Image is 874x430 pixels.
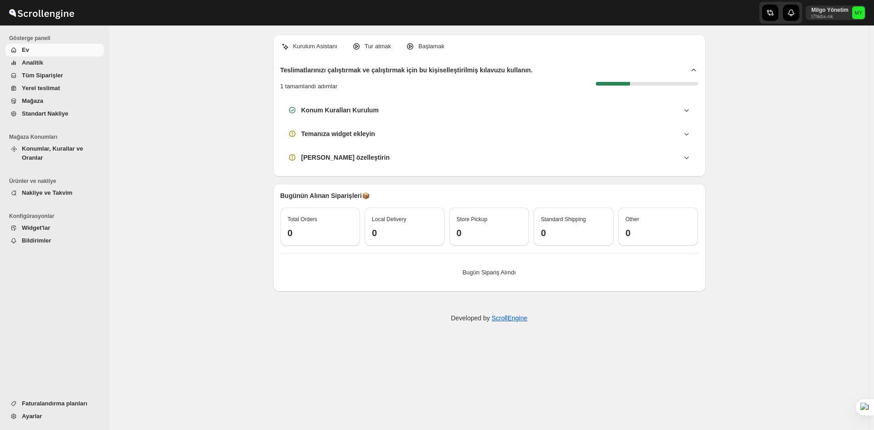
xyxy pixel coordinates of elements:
[492,314,528,322] a: ScrollEngine
[372,216,406,223] span: Local Delivery
[457,228,522,238] h3: 0
[22,97,43,104] span: Mağaza
[5,234,104,247] button: Bildirimler
[22,145,83,161] span: Konumlar, Kurallar ve Oranlar
[22,400,87,407] span: Faturalandırma planları
[541,216,586,223] span: Standard Shipping
[22,224,50,231] span: Widget'lar
[451,314,527,323] p: Developed by
[5,142,104,164] button: Konumlar, Kurallar ve Oranlar
[625,216,639,223] span: Other
[22,72,63,79] span: Tüm Siparişler
[22,413,42,420] span: Ayarlar
[855,10,863,15] text: MY
[5,222,104,234] button: Widget'lar
[301,129,375,138] h3: Temanıza widget ekleyin
[372,228,437,238] h3: 0
[5,187,104,199] button: Nakliye ve Takvim
[301,106,379,115] h3: Konum Kuralları Kurulum
[288,216,317,223] span: Total Orders
[9,133,105,141] span: Mağaza Konumları
[22,189,72,196] span: Nakliye ve Takvim
[293,42,338,51] p: Kurulum Asistanı
[5,397,104,410] button: Faturalandırma planları
[9,177,105,185] span: Ürünler ve nakliye
[9,35,105,42] span: Gösterge paneli
[625,228,691,238] h3: 0
[9,212,105,220] span: Konfigürasyonlar
[5,69,104,82] button: Tüm Siparişler
[288,228,353,238] h3: 0
[811,14,849,19] p: t7hkbx-nk
[5,44,104,56] button: Ev
[280,82,338,91] p: 1 tamamlandı adımlar
[457,216,488,223] span: Store Pickup
[852,6,865,19] span: Milgo Yönetim
[811,6,849,14] p: Milgo Yönetim
[806,5,866,20] button: User menu
[22,46,29,53] span: Ev
[5,410,104,423] button: Ayarlar
[22,59,43,66] span: Analitik
[5,56,104,69] button: Analitik
[280,191,698,200] p: Bugünün Alınan Siparişleri 📦
[280,66,533,75] h2: Teslimatlarınızı çalıştırmak ve çalıştırmak için bu kişiselleştirilmiş kılavuzu kullanın.
[22,85,60,91] span: Yerel teslimat
[541,228,606,238] h3: 0
[7,1,76,24] img: ScrollEngine
[418,42,444,51] p: Başlamak
[288,268,691,277] p: Bugün Sipariş Alındı
[301,153,390,162] h3: [PERSON_NAME] özelleştirin
[365,42,391,51] p: Tur atmak
[22,110,68,117] span: Standart Nakliye
[22,237,51,244] span: Bildirimler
